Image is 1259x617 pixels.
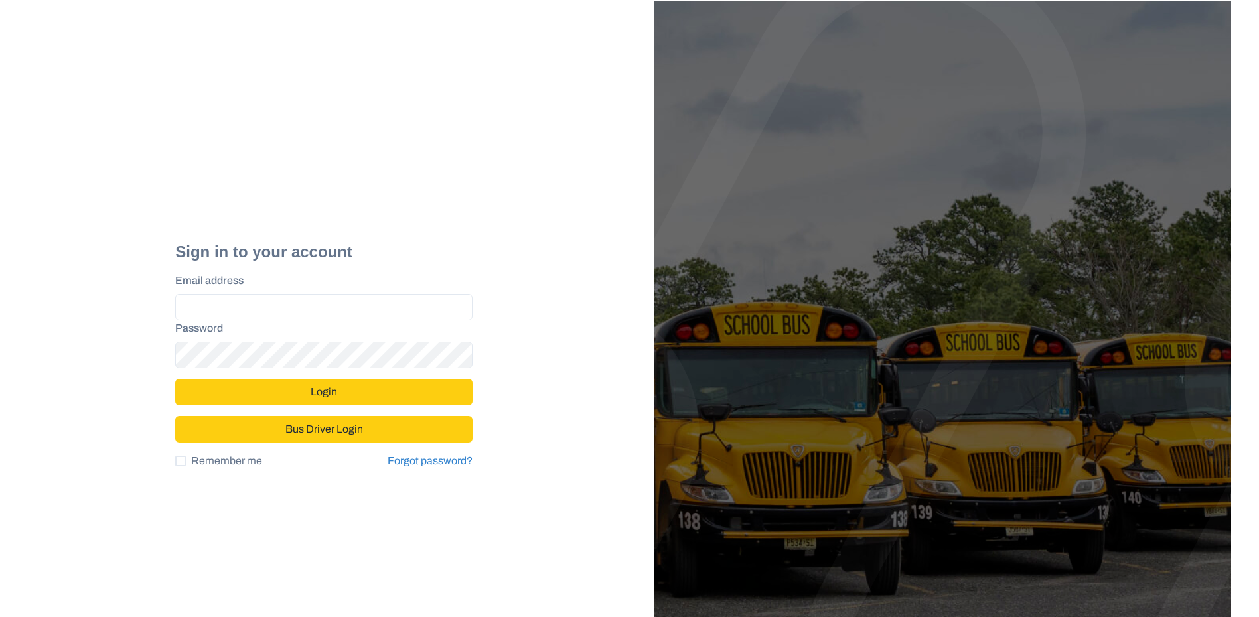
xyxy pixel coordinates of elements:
[388,453,473,469] a: Forgot password?
[388,455,473,466] a: Forgot password?
[175,417,473,429] a: Bus Driver Login
[175,416,473,443] button: Bus Driver Login
[175,320,465,336] label: Password
[175,243,473,262] h2: Sign in to your account
[175,379,473,405] button: Login
[175,273,465,289] label: Email address
[191,453,262,469] span: Remember me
